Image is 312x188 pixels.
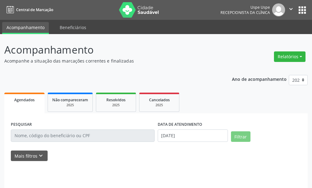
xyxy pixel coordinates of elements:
a: Central de Marcação [4,5,53,15]
span: Central de Marcação [16,7,53,12]
span: Recepcionista da clínica [220,10,270,15]
button: Mais filtroskeyboard_arrow_down [11,151,48,161]
p: Ano de acompanhamento [232,75,287,83]
button:  [285,3,297,16]
span: Não compareceram [52,97,88,103]
div: 2025 [52,103,88,107]
p: Acompanhamento [4,42,217,58]
a: Acompanhamento [2,22,49,34]
a: Beneficiários [55,22,91,33]
p: Acompanhe a situação das marcações correntes e finalizadas [4,58,217,64]
span: Cancelados [149,97,170,103]
span: Agendados [14,97,35,103]
div: 2025 [144,103,175,107]
input: Selecione um intervalo [158,129,228,142]
label: PESQUISAR [11,120,32,129]
span: Resolvidos [106,97,126,103]
input: Nome, código do beneficiário ou CPF [11,129,155,142]
i:  [288,6,294,12]
i: keyboard_arrow_down [37,152,44,159]
img: img [272,3,285,16]
button: Relatórios [274,51,306,62]
label: DATA DE ATENDIMENTO [158,120,202,129]
div: Uspe Uspe [220,5,270,10]
button: apps [297,5,308,15]
div: 2025 [100,103,131,107]
button: Filtrar [231,131,250,142]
